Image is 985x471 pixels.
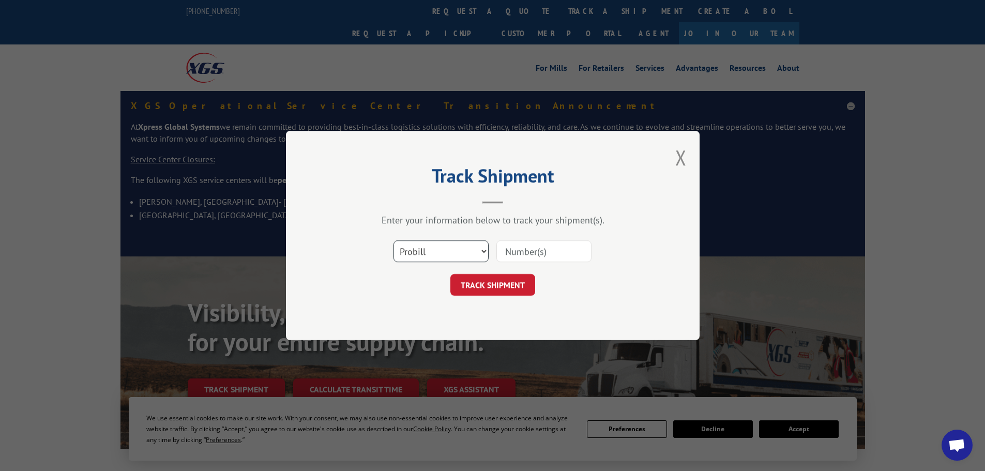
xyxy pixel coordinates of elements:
[496,240,592,262] input: Number(s)
[450,274,535,296] button: TRACK SHIPMENT
[338,169,648,188] h2: Track Shipment
[338,214,648,226] div: Enter your information below to track your shipment(s).
[675,144,687,171] button: Close modal
[942,430,973,461] a: Open chat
